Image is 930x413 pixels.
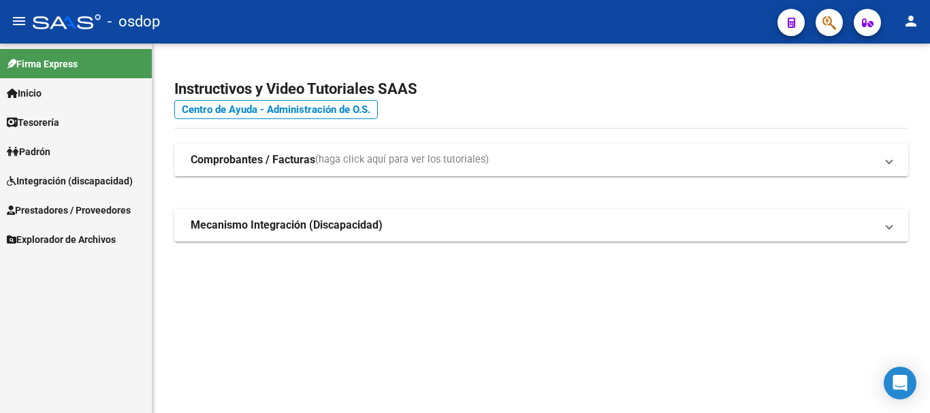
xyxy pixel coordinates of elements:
[108,7,160,37] span: - osdop
[903,13,919,29] mat-icon: person
[7,144,50,159] span: Padrón
[191,218,383,233] strong: Mecanismo Integración (Discapacidad)
[174,100,378,119] a: Centro de Ayuda - Administración de O.S.
[315,152,489,167] span: (haga click aquí para ver los tutoriales)
[174,76,908,102] h2: Instructivos y Video Tutoriales SAAS
[7,56,78,71] span: Firma Express
[884,367,916,399] div: Open Intercom Messenger
[11,13,27,29] mat-icon: menu
[174,144,908,176] mat-expansion-panel-header: Comprobantes / Facturas(haga click aquí para ver los tutoriales)
[7,174,133,188] span: Integración (discapacidad)
[7,86,42,101] span: Inicio
[7,203,131,218] span: Prestadores / Proveedores
[7,115,59,130] span: Tesorería
[174,209,908,242] mat-expansion-panel-header: Mecanismo Integración (Discapacidad)
[191,152,315,167] strong: Comprobantes / Facturas
[7,232,116,247] span: Explorador de Archivos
